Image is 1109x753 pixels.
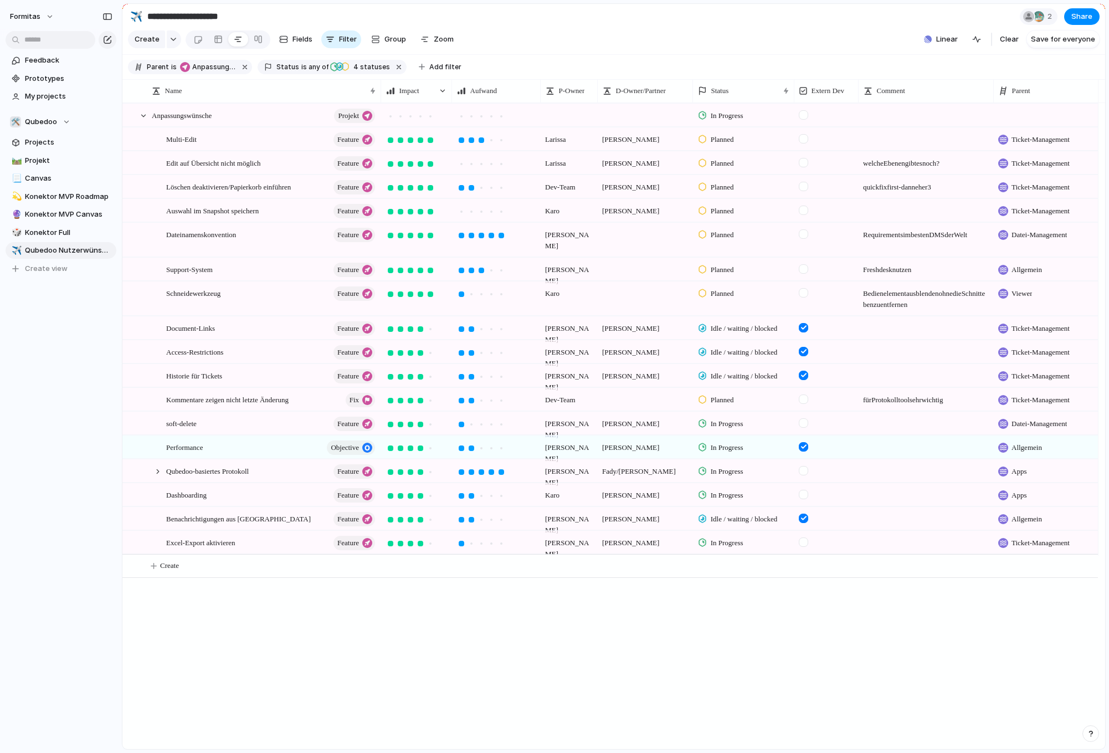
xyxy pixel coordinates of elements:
[1012,288,1032,299] span: Viewer
[337,132,359,147] span: Feature
[178,61,238,73] button: Anpassungswünsche
[1012,537,1070,549] span: Ticket-Management
[1031,34,1095,45] span: Save for everyone
[6,152,116,169] a: 🛤️Projekt
[412,59,468,75] button: Add filter
[25,263,68,274] span: Create view
[25,209,112,220] span: Konektor MVP Canvas
[334,109,375,123] button: Projekt
[6,206,116,223] a: 🔮Konektor MVP Canvas
[166,488,207,501] span: Dashboarding
[541,223,597,252] span: [PERSON_NAME]
[1012,134,1070,145] span: Ticket-Management
[541,128,597,145] span: Larissa
[10,245,21,256] button: ✈️
[350,392,359,408] span: Fix
[331,440,359,455] span: objective
[166,286,220,299] span: Schneidewerkzeug
[598,365,692,382] span: [PERSON_NAME]
[333,345,375,360] button: Feature
[6,88,116,105] a: My projects
[166,512,311,525] span: Benachrichtigungen aus [GEOGRAPHIC_DATA]
[598,152,692,169] span: [PERSON_NAME]
[276,62,299,72] span: Status
[6,242,116,259] a: ✈️Qubedoo Nutzerwünsche
[6,224,116,241] div: 🎲Konektor Full
[711,182,734,193] span: Planned
[936,34,958,45] span: Linear
[1064,8,1100,25] button: Share
[416,30,458,48] button: Zoom
[337,368,359,384] span: Feature
[307,62,328,72] span: any of
[541,317,597,345] span: [PERSON_NAME]
[541,152,597,169] span: Larissa
[333,286,375,301] button: Feature
[598,317,692,334] span: [PERSON_NAME]
[12,154,19,167] div: 🛤️
[1012,418,1067,429] span: Datei-Management
[10,209,21,220] button: 🔮
[147,62,169,72] span: Parent
[166,263,213,275] span: Support-System
[169,61,179,73] button: is
[1026,30,1100,48] button: Save for everyone
[10,155,21,166] button: 🛤️
[166,228,236,240] span: Dateinamenskonvention
[338,108,359,124] span: Projekt
[711,442,743,453] span: In Progress
[598,341,692,358] span: [PERSON_NAME]
[180,62,235,72] span: Anpassungswünsche
[598,531,692,549] span: [PERSON_NAME]
[337,156,359,171] span: Feature
[6,170,116,187] a: 📃Canvas
[429,62,461,72] span: Add filter
[337,535,359,551] span: Feature
[598,128,692,145] span: [PERSON_NAME]
[711,537,743,549] span: In Progress
[541,176,597,193] span: Dev-Team
[6,70,116,87] a: Prototypes
[127,8,145,25] button: ✈️
[166,440,203,453] span: Performance
[711,206,734,217] span: Planned
[346,393,375,407] button: Fix
[711,323,778,334] span: Idle / waiting / blocked
[12,244,19,257] div: ✈️
[1012,158,1070,169] span: Ticket-Management
[541,341,597,369] span: [PERSON_NAME]
[1000,34,1019,45] span: Clear
[337,286,359,301] span: Feature
[541,412,597,440] span: [PERSON_NAME]
[25,91,112,102] span: My projects
[333,464,375,479] button: Feature
[711,158,734,169] span: Planned
[25,116,57,127] span: Qubedoo
[711,490,743,501] span: In Progress
[541,460,597,488] span: [PERSON_NAME]
[166,417,197,429] span: soft-delete
[166,345,223,358] span: Access-Restrictions
[366,30,412,48] button: Group
[711,395,734,406] span: Planned
[166,369,222,382] span: Historie für Tickets
[434,34,454,45] span: Zoom
[541,531,597,560] span: [PERSON_NAME]
[333,156,375,171] button: Feature
[711,264,734,275] span: Planned
[920,31,962,48] button: Linear
[541,282,597,299] span: Karo
[541,365,597,393] span: [PERSON_NAME]
[6,134,116,151] a: Projects
[12,172,19,185] div: 📃
[301,62,307,72] span: is
[1012,442,1042,453] span: Allgemein
[337,416,359,432] span: Feature
[859,176,993,193] span: quick fix first - dann eher 3
[337,180,359,195] span: Feature
[25,191,112,202] span: Konektor MVP Roadmap
[711,371,778,382] span: Idle / waiting / blocked
[350,63,360,71] span: 4
[25,227,112,238] span: Konektor Full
